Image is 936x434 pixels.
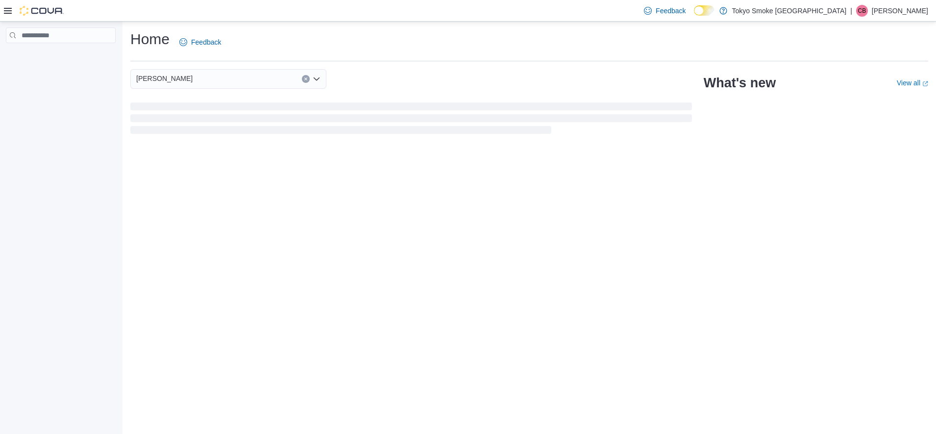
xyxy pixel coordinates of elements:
[704,75,776,91] h2: What's new
[922,81,928,87] svg: External link
[640,1,690,21] a: Feedback
[732,5,847,17] p: Tokyo Smoke [GEOGRAPHIC_DATA]
[856,5,868,17] div: Carol Burney
[175,32,225,52] a: Feedback
[130,29,170,49] h1: Home
[694,5,714,16] input: Dark Mode
[313,75,320,83] button: Open list of options
[20,6,64,16] img: Cova
[897,79,928,87] a: View allExternal link
[302,75,310,83] button: Clear input
[656,6,686,16] span: Feedback
[130,104,692,136] span: Loading
[858,5,866,17] span: CB
[872,5,928,17] p: [PERSON_NAME]
[191,37,221,47] span: Feedback
[6,45,116,69] nav: Complex example
[136,73,193,84] span: [PERSON_NAME]
[850,5,852,17] p: |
